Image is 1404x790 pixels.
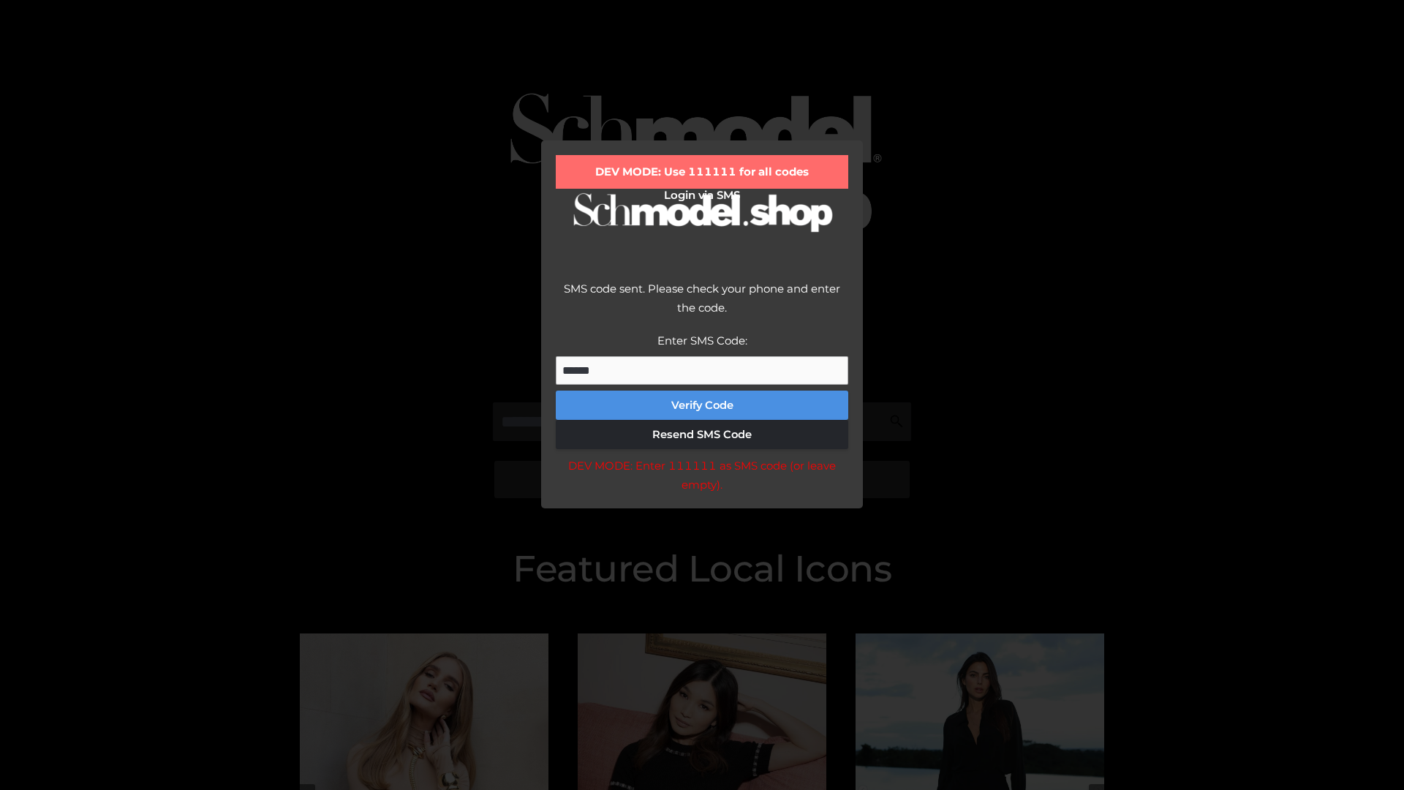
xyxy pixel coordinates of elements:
[657,334,747,347] label: Enter SMS Code:
[556,155,848,189] div: DEV MODE: Use 111111 for all codes
[556,279,848,331] div: SMS code sent. Please check your phone and enter the code.
[556,420,848,449] button: Resend SMS Code
[556,391,848,420] button: Verify Code
[556,189,848,202] h2: Login via SMS
[556,456,848,494] div: DEV MODE: Enter 111111 as SMS code (or leave empty).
